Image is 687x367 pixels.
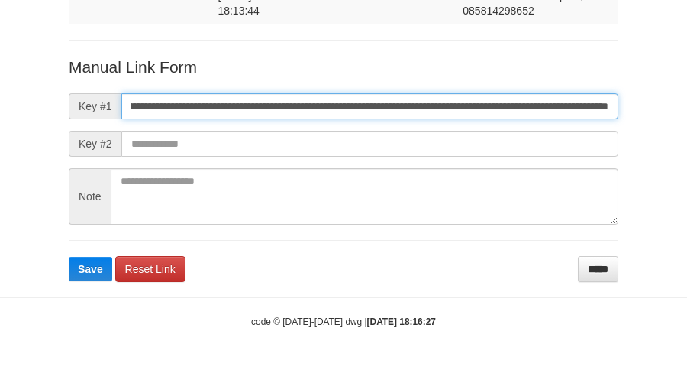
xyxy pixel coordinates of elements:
span: Copy 085814298652 to clipboard [463,5,534,17]
span: Reset Link [125,263,176,275]
span: Key #2 [69,131,121,157]
p: Manual Link Form [69,56,618,78]
span: Note [69,168,111,225]
strong: [DATE] 18:16:27 [367,317,436,327]
small: code © [DATE]-[DATE] dwg | [251,317,436,327]
span: Key #1 [69,93,121,119]
button: Save [69,257,112,281]
span: Save [78,263,103,275]
a: Reset Link [115,256,185,282]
